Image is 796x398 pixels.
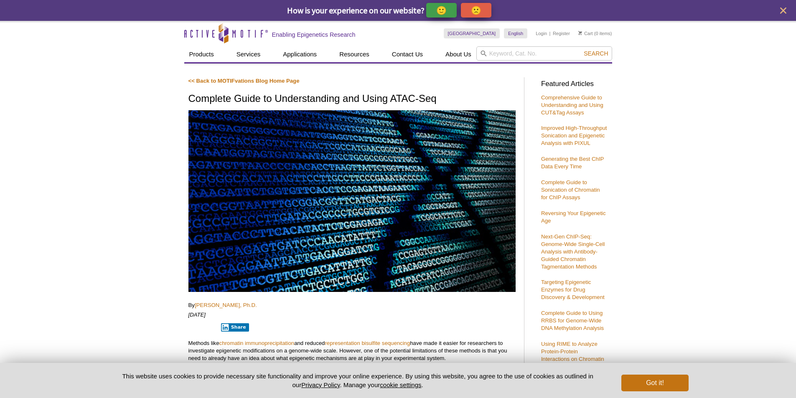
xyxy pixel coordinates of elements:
[436,5,447,15] p: 🙂
[440,46,476,62] a: About Us
[444,28,500,38] a: [GEOGRAPHIC_DATA]
[387,46,428,62] a: Contact Us
[219,340,295,346] a: chromatin immunoprecipitation
[541,156,604,170] a: Generating the Best ChIP Data Every Time
[541,233,605,270] a: Next-Gen ChIP-Seq: Genome-Wide Single-Cell Analysis with Antibody-Guided Chromatin Tagmentation M...
[621,375,688,391] button: Got it!
[334,46,374,62] a: Resources
[536,30,547,36] a: Login
[578,28,612,38] li: (0 items)
[541,341,604,362] a: Using RIME to Analyze Protein-Protein Interactions on Chromatin
[188,312,206,318] em: [DATE]
[108,372,608,389] p: This website uses cookies to provide necessary site functionality and improve your online experie...
[188,340,516,362] p: Methods like and reduced have made it easier for researchers to investigate epigenetic modificati...
[584,50,608,57] span: Search
[301,381,340,388] a: Privacy Policy
[278,46,322,62] a: Applications
[195,302,257,308] a: [PERSON_NAME], Ph.D.
[272,31,356,38] h2: Enabling Epigenetics Research
[476,46,612,61] input: Keyword, Cat. No.
[541,210,606,224] a: Reversing Your Epigenetic Age
[578,30,593,36] a: Cart
[541,279,605,300] a: Targeting Epigenetic Enzymes for Drug Discovery & Development
[184,46,219,62] a: Products
[188,93,516,105] h1: Complete Guide to Understanding and Using ATAC-Seq
[188,110,516,292] img: ATAC-Seq
[471,5,481,15] p: 🙁
[231,46,266,62] a: Services
[221,323,249,332] button: Share
[549,28,551,38] li: |
[504,28,527,38] a: English
[287,5,425,15] span: How is your experience on our website?
[188,323,216,331] iframe: X Post Button
[380,381,421,388] button: cookie settings
[325,340,410,346] a: representation bisulfite sequencing
[188,78,300,84] a: << Back to MOTIFvations Blog Home Page
[541,310,604,331] a: Complete Guide to Using RRBS for Genome-Wide DNA Methylation Analysis
[578,31,582,35] img: Your Cart
[768,370,788,390] iframe: Intercom live chat
[541,179,600,200] a: Complete Guide to Sonication of Chromatin for ChIP Assays
[541,81,608,88] h3: Featured Articles
[188,302,516,309] p: By
[778,5,788,16] button: close
[541,94,603,116] a: Comprehensive Guide to Understanding and Using CUT&Tag Assays
[553,30,570,36] a: Register
[541,125,607,146] a: Improved High-Throughput Sonication and Epigenetic Analysis with PIXUL
[581,50,610,57] button: Search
